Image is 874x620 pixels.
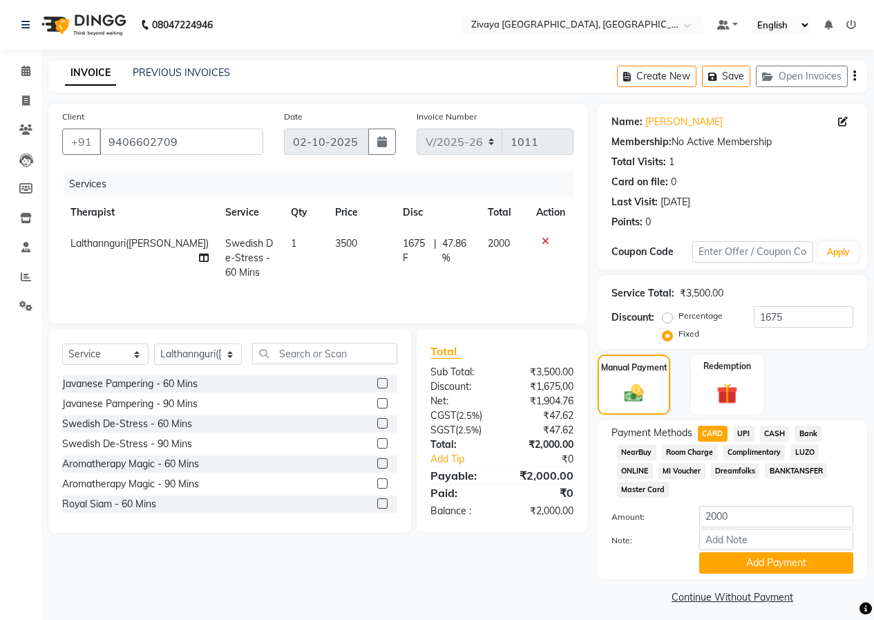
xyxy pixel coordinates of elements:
div: Swedish De-Stress - 60 Mins [62,417,192,431]
label: Manual Payment [601,361,667,374]
span: 1 [291,237,296,250]
button: Add Payment [699,552,853,574]
div: Sub Total: [420,365,502,379]
span: Lalthannguri([PERSON_NAME]) [70,237,209,250]
div: 0 [671,175,676,189]
label: Fixed [678,328,699,340]
input: Enter Offer / Coupon Code [692,241,813,263]
span: Payment Methods [611,426,692,440]
span: CASH [760,426,790,442]
span: CGST [430,409,456,422]
div: Last Visit: [611,195,658,209]
div: ₹3,500.00 [502,365,584,379]
div: Discount: [611,310,654,325]
b: 08047224946 [152,6,213,44]
div: ₹3,500.00 [680,286,723,301]
span: NearBuy [617,444,656,460]
th: Therapist [62,197,217,228]
img: _gift.svg [710,381,744,406]
div: 1 [669,155,674,169]
div: Aromatherapy Magic - 60 Mins [62,457,199,471]
label: Amount: [601,511,689,523]
span: Swedish De-Stress - 60 Mins [225,237,273,279]
label: Date [284,111,303,123]
th: Qty [283,197,326,228]
th: Disc [395,197,479,228]
div: Coupon Code [611,245,692,259]
div: Membership: [611,135,672,149]
div: ₹47.62 [502,408,584,423]
span: BANKTANSFER [765,463,827,479]
div: Name: [611,115,643,129]
th: Action [528,197,573,228]
div: 0 [645,215,651,229]
div: ₹0 [515,452,584,467]
div: ₹2,000.00 [502,438,584,452]
div: Swedish De-Stress - 90 Mins [62,437,192,451]
div: [DATE] [661,195,690,209]
div: ( ) [420,408,502,423]
button: Create New [617,66,696,87]
input: Amount [699,506,853,527]
span: 3500 [335,237,357,250]
span: Bank [795,426,821,442]
input: Add Note [699,529,853,550]
div: Paid: [420,485,502,501]
div: Total: [420,438,502,452]
span: Complimentary [723,444,786,460]
span: Dreamfolks [711,463,760,479]
a: Add Tip [420,452,515,467]
div: Services [64,171,584,197]
a: Continue Without Payment [600,590,864,605]
button: Apply [819,242,858,263]
div: Net: [420,394,502,408]
th: Service [217,197,283,228]
th: Total [479,197,528,228]
span: Room Charge [662,444,718,460]
button: Save [702,66,750,87]
div: Aromatherapy Magic - 90 Mins [62,477,199,491]
div: Points: [611,215,643,229]
input: Search or Scan [252,343,397,364]
span: Total [430,344,462,359]
div: ( ) [420,423,502,438]
span: SGST [430,424,455,436]
a: PREVIOUS INVOICES [133,66,230,79]
span: 2.5% [459,410,479,421]
span: Master Card [617,482,669,498]
div: ₹0 [502,485,584,501]
div: Royal Siam - 60 Mins [62,497,156,511]
span: ONLINE [617,463,653,479]
div: No Active Membership [611,135,853,149]
span: | [434,236,437,265]
a: [PERSON_NAME] [645,115,723,129]
div: Javanese Pampering - 90 Mins [62,397,198,411]
label: Redemption [703,360,751,373]
th: Price [327,197,395,228]
label: Invoice Number [417,111,477,123]
label: Percentage [678,310,723,322]
div: Card on file: [611,175,668,189]
span: 1675 F [403,236,428,265]
button: +91 [62,129,101,155]
input: Search by Name/Mobile/Email/Code [99,129,263,155]
label: Client [62,111,84,123]
span: CARD [698,426,728,442]
div: Discount: [420,379,502,394]
button: Open Invoices [756,66,848,87]
img: logo [35,6,130,44]
span: UPI [733,426,754,442]
span: LUZO [790,444,819,460]
div: ₹2,000.00 [502,467,584,484]
a: INVOICE [65,61,116,86]
div: Payable: [420,467,502,484]
span: 47.86 % [442,236,471,265]
div: ₹47.62 [502,423,584,438]
div: Service Total: [611,286,674,301]
span: 2.5% [458,424,479,435]
div: Javanese Pampering - 60 Mins [62,377,198,391]
label: Note: [601,534,689,547]
div: ₹1,904.76 [502,394,584,408]
div: ₹1,675.00 [502,379,584,394]
span: MI Voucher [658,463,705,479]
